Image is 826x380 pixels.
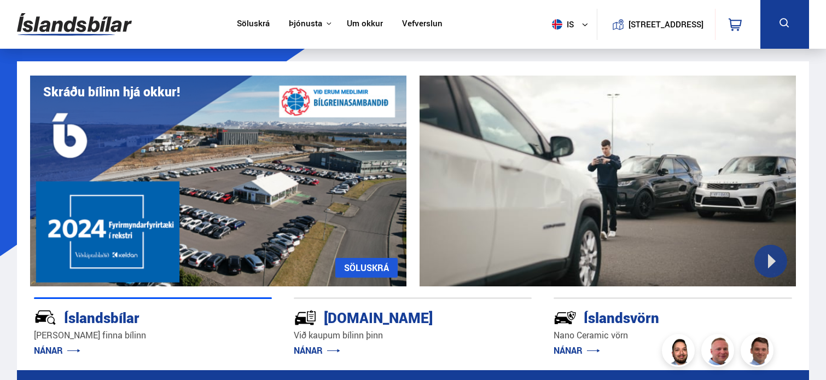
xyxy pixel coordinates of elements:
button: is [548,8,597,41]
p: [PERSON_NAME] finna bílinn [34,329,272,342]
img: eKx6w-_Home_640_.png [30,76,406,286]
p: Við kaupum bílinn þinn [294,329,532,342]
img: FbJEzSuNWCJXmdc-.webp [742,336,775,369]
img: nhp88E3Fdnt1Opn2.png [664,336,696,369]
p: Nano Ceramic vörn [554,329,792,342]
a: NÁNAR [554,344,600,356]
a: NÁNAR [34,344,80,356]
img: JRvxyua_JYH6wB4c.svg [34,306,57,329]
span: is [548,19,575,30]
a: Söluskrá [237,19,270,30]
div: Íslandsbílar [34,307,233,326]
button: Þjónusta [289,19,322,29]
div: Íslandsvörn [554,307,753,326]
h1: Skráðu bílinn hjá okkur! [43,84,180,99]
button: [STREET_ADDRESS] [632,20,699,29]
img: siFngHWaQ9KaOqBr.png [703,336,736,369]
div: [DOMAIN_NAME] [294,307,493,326]
a: [STREET_ADDRESS] [603,9,709,40]
a: NÁNAR [294,344,340,356]
img: G0Ugv5HjCgRt.svg [17,7,132,42]
img: -Svtn6bYgwAsiwNX.svg [554,306,577,329]
img: svg+xml;base64,PHN2ZyB4bWxucz0iaHR0cDovL3d3dy53My5vcmcvMjAwMC9zdmciIHdpZHRoPSI1MTIiIGhlaWdodD0iNT... [552,19,562,30]
a: Um okkur [347,19,383,30]
a: SÖLUSKRÁ [335,258,398,278]
img: tr5P-W3DuiFaO7aO.svg [294,306,317,329]
a: Vefverslun [402,19,443,30]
